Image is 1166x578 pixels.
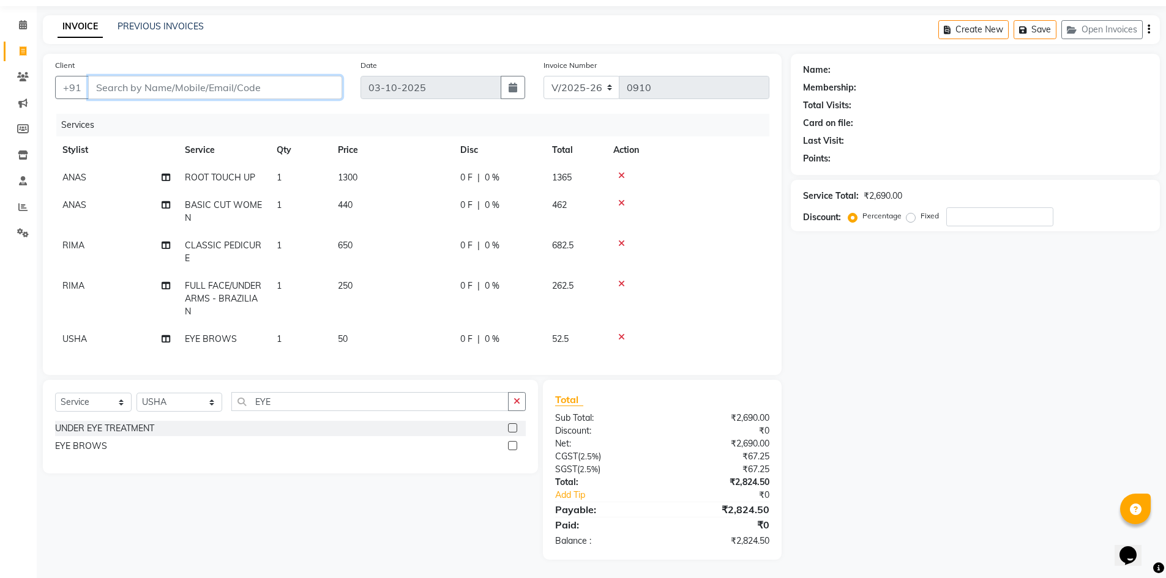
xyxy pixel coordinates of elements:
[178,136,269,164] th: Service
[477,333,480,346] span: |
[477,199,480,212] span: |
[803,64,831,76] div: Name:
[555,451,578,462] span: CGST
[546,476,662,489] div: Total:
[485,239,499,252] span: 0 %
[938,20,1009,39] button: Create New
[277,280,282,291] span: 1
[545,136,606,164] th: Total
[662,450,779,463] div: ₹67.25
[921,210,939,221] label: Fixed
[277,240,282,251] span: 1
[277,199,282,210] span: 1
[803,99,851,112] div: Total Visits:
[56,114,779,136] div: Services
[55,76,89,99] button: +91
[460,199,473,212] span: 0 F
[185,199,262,223] span: BASIC CUT WOMEN
[477,239,480,252] span: |
[662,502,779,517] div: ₹2,824.50
[546,450,662,463] div: ( )
[55,440,107,453] div: EYE BROWS
[477,171,480,184] span: |
[552,172,572,183] span: 1365
[331,136,453,164] th: Price
[803,81,856,94] div: Membership:
[546,412,662,424] div: Sub Total:
[662,412,779,424] div: ₹2,690.00
[485,171,499,184] span: 0 %
[277,333,282,344] span: 1
[88,76,342,99] input: Search by Name/Mobile/Email/Code
[546,517,662,532] div: Paid:
[485,199,499,212] span: 0 %
[1115,529,1154,566] iframe: chat widget
[485,333,499,346] span: 0 %
[453,136,545,164] th: Disc
[803,190,859,202] div: Service Total:
[803,135,844,147] div: Last Visit:
[662,463,779,476] div: ₹67.25
[552,199,567,210] span: 462
[460,280,473,292] span: 0 F
[580,464,598,474] span: 2.5%
[62,240,84,251] span: RIMA
[546,463,662,476] div: ( )
[185,333,237,344] span: EYE BROWS
[231,392,509,411] input: Search or Scan
[552,333,569,344] span: 52.5
[185,240,261,264] span: CLASSIC PEDICURE
[803,211,841,224] div: Discount:
[277,172,282,183] span: 1
[546,489,681,502] a: Add Tip
[662,437,779,450] div: ₹2,690.00
[55,60,75,71] label: Client
[662,517,779,532] div: ₹0
[118,21,204,32] a: PREVIOUS INVOICES
[55,422,154,435] div: UNDER EYE TREATMENT
[62,172,86,183] span: ANAS
[185,280,261,317] span: FULL FACE/UNDERARMS - BRAZILIAN
[555,393,583,406] span: Total
[58,16,103,38] a: INVOICE
[546,424,662,437] div: Discount:
[552,280,574,291] span: 262.5
[662,424,779,437] div: ₹0
[555,464,577,475] span: SGST
[803,117,853,130] div: Card on file:
[55,136,178,164] th: Stylist
[62,333,87,344] span: USHA
[338,172,357,183] span: 1300
[460,333,473,346] span: 0 F
[185,172,255,183] span: ROOT TOUCH UP
[662,535,779,547] div: ₹2,824.50
[546,437,662,450] div: Net:
[62,199,86,210] span: ANAS
[460,239,473,252] span: 0 F
[269,136,331,164] th: Qty
[544,60,597,71] label: Invoice Number
[338,280,353,291] span: 250
[862,210,902,221] label: Percentage
[460,171,473,184] span: 0 F
[485,280,499,292] span: 0 %
[552,240,574,251] span: 682.5
[1014,20,1056,39] button: Save
[606,136,769,164] th: Action
[864,190,902,202] div: ₹2,690.00
[580,451,599,461] span: 2.5%
[546,535,662,547] div: Balance :
[338,199,353,210] span: 440
[338,333,348,344] span: 50
[662,476,779,489] div: ₹2,824.50
[338,240,353,251] span: 650
[682,489,779,502] div: ₹0
[62,280,84,291] span: RIMA
[803,152,831,165] div: Points:
[361,60,377,71] label: Date
[546,502,662,517] div: Payable:
[477,280,480,292] span: |
[1061,20,1143,39] button: Open Invoices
